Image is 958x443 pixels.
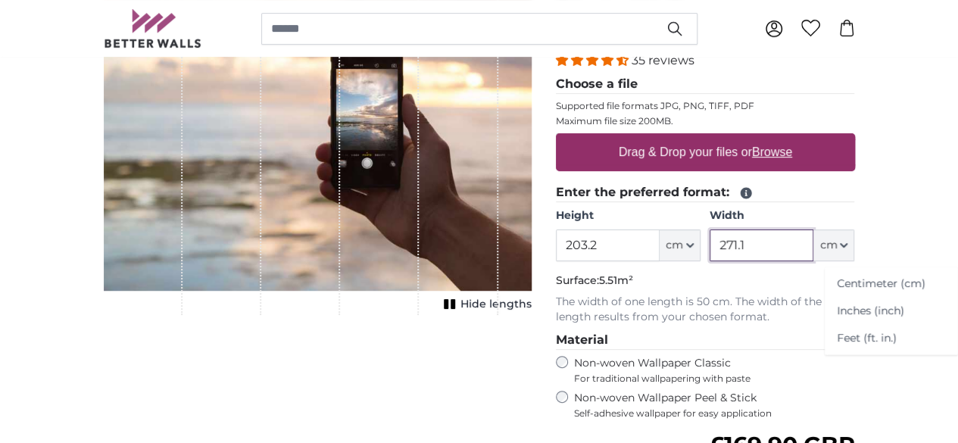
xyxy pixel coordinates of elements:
[574,391,855,420] label: Non-woven Wallpaper Peel & Stick
[104,9,202,48] img: Betterwalls
[599,273,633,287] span: 5.51m²
[556,53,632,67] span: 4.34 stars
[666,238,683,253] span: cm
[825,325,958,352] a: Feet (ft. in.)
[556,100,855,112] p: Supported file formats JPG, PNG, TIFF, PDF
[556,183,855,202] legend: Enter the preferred format:
[556,295,855,325] p: The width of one length is 50 cm. The width of the last length results from your chosen format.
[825,270,958,298] a: Centimeter (cm)
[574,407,855,420] span: Self-adhesive wallpaper for easy application
[825,298,958,325] a: Inches (inch)
[813,229,854,261] button: cm
[574,373,855,385] span: For traditional wallpapering with paste
[574,356,855,385] label: Non-woven Wallpaper Classic
[556,115,855,127] p: Maximum file size 200MB.
[819,238,837,253] span: cm
[632,53,694,67] span: 35 reviews
[710,208,854,223] label: Width
[612,137,797,167] label: Drag & Drop your files or
[660,229,701,261] button: cm
[752,145,792,158] u: Browse
[556,273,855,289] p: Surface:
[556,75,855,94] legend: Choose a file
[556,331,855,350] legend: Material
[556,208,701,223] label: Height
